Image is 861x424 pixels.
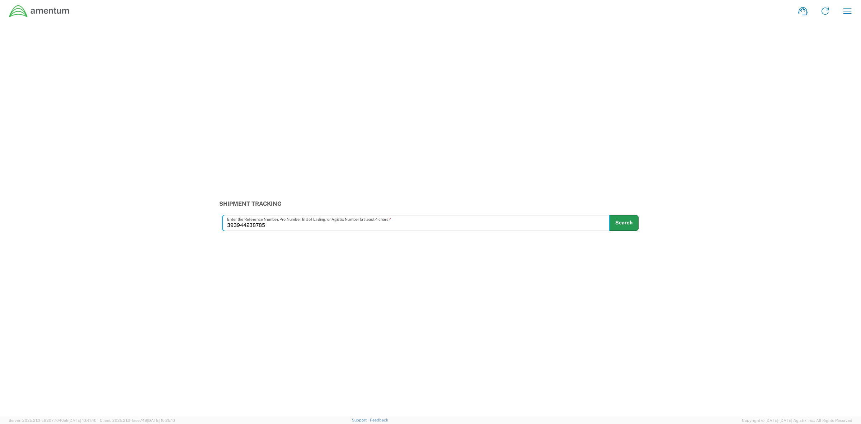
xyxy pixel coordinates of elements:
[9,5,70,18] img: dyncorp
[219,200,642,207] h3: Shipment Tracking
[742,417,852,424] span: Copyright © [DATE]-[DATE] Agistix Inc., All Rights Reserved
[69,418,97,423] span: [DATE] 10:41:40
[609,215,639,231] button: Search
[352,418,370,422] a: Support
[100,418,175,423] span: Client: 2025.21.0-faee749
[9,418,97,423] span: Server: 2025.21.0-c63077040a8
[370,418,388,422] a: Feedback
[147,418,175,423] span: [DATE] 10:25:10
